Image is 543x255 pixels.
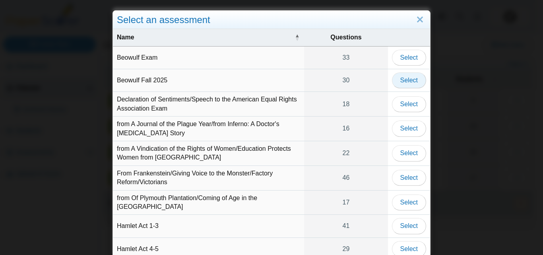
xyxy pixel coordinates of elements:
[113,117,304,141] td: from A Journal of the Plague Year/from Inferno: A Doctor's [MEDICAL_DATA] Story
[304,191,388,215] a: 17
[400,174,418,181] span: Select
[113,92,304,117] td: Declaration of Sentiments/Speech to the American Equal Rights Association Exam
[117,34,134,41] span: Name
[304,117,388,141] a: 16
[113,141,304,166] td: from A Vindication of the Rights of Women/Education Protects Women from [GEOGRAPHIC_DATA]
[400,150,418,156] span: Select
[295,29,299,46] span: Name : Activate to invert sorting
[392,218,426,234] button: Select
[113,11,430,29] div: Select an assessment
[392,145,426,161] button: Select
[113,69,304,92] td: Beowulf Fall 2025
[304,69,388,91] a: 30
[392,121,426,136] button: Select
[392,50,426,66] button: Select
[392,72,426,88] button: Select
[400,77,418,84] span: Select
[113,47,304,69] td: Beowulf Exam
[304,47,388,69] a: 33
[400,222,418,229] span: Select
[400,125,418,132] span: Select
[113,166,304,191] td: From Frankenstein/Giving Voice to the Monster/Factory Reform/Victorians
[400,199,418,206] span: Select
[400,54,418,61] span: Select
[392,170,426,186] button: Select
[113,191,304,215] td: from Of Plymouth Plantation/Coming of Age in the [GEOGRAPHIC_DATA]
[304,141,388,165] a: 22
[330,34,361,41] span: Questions
[400,245,418,252] span: Select
[392,195,426,210] button: Select
[304,166,388,190] a: 46
[113,215,304,237] td: Hamlet Act 1-3
[392,96,426,112] button: Select
[304,215,388,237] a: 41
[414,13,426,27] a: Close
[304,92,388,116] a: 18
[400,101,418,107] span: Select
